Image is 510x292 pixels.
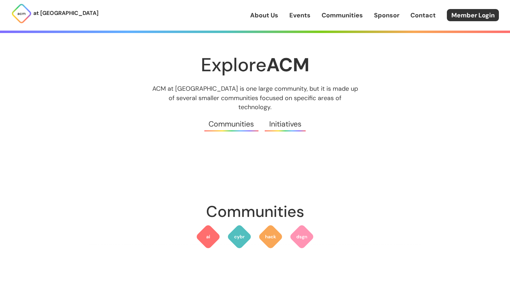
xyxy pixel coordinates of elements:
a: at [GEOGRAPHIC_DATA] [11,3,99,24]
img: ACM Design [289,224,314,249]
a: Contact [410,11,436,20]
img: ACM Hack [258,224,283,249]
img: ACM Logo [11,3,32,24]
strong: ACM [266,52,309,77]
a: Sponsor [374,11,399,20]
a: Initiatives [262,112,309,137]
a: Communities [201,112,262,137]
a: Member Login [447,9,499,21]
img: ACM AI [196,224,221,249]
h1: Explore [88,55,422,75]
a: About Us [250,11,278,20]
h2: Communities [88,199,422,224]
img: ACM Cyber [227,224,252,249]
p: ACM at [GEOGRAPHIC_DATA] is one large community, but it is made up of several smaller communities... [146,84,364,111]
a: Communities [322,11,363,20]
a: Events [289,11,311,20]
p: at [GEOGRAPHIC_DATA] [33,9,99,18]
